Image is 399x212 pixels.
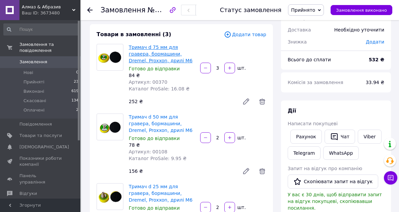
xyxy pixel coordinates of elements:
button: Скопіювати запит на відгук [288,174,378,189]
span: Каталог ProSale: 16.08 ₴ [129,86,189,91]
span: У вас є 30 днів, щоб відправити запит на відгук покупцеві, скопіювавши посилання. [288,192,382,211]
a: WhatsApp [323,146,358,160]
span: Готово до відправки [129,205,180,211]
span: Знижка [288,39,307,45]
span: 134 [71,98,78,104]
img: Тримач d 75 мм для гравера, бормашини, Dremel, Proxxon, дрилі M6 [97,49,123,65]
span: Написати покупцеві [288,121,338,126]
b: 532 ₴ [369,57,384,62]
span: Комісія за замовлення [288,80,343,85]
div: шт. [236,204,246,211]
img: Тримач d 25 мм для гравера, бормашини, Dremel, Proxxon, дрилі M6 [97,188,123,206]
div: Статус замовлення [220,7,282,13]
button: Замовлення виконано [331,5,392,15]
span: Готово до відправки [129,66,180,71]
span: Дії [288,108,296,114]
span: 33.94 ₴ [366,80,384,85]
span: Повідомлення [19,121,52,127]
span: Каталог ProSale: 9.95 ₴ [129,156,186,161]
a: Viber [358,130,381,144]
span: 619 [71,88,78,94]
div: 252 ₴ [126,97,237,106]
a: Редагувати [239,95,253,108]
div: шт. [236,65,246,71]
span: 3 товари [288,15,309,20]
span: Замовлення виконано [336,8,387,13]
span: 2 [76,107,78,113]
span: Додати [366,39,384,45]
span: Прийняті [23,79,44,85]
a: Telegram [288,146,321,160]
span: Відгуки [19,191,37,197]
button: Чат [325,130,355,144]
span: Скасовані [23,98,46,104]
span: Замовлення [101,6,146,14]
span: Артикул: 00108 [129,149,167,154]
span: Товари та послуги [19,133,62,139]
span: 23 [74,79,78,85]
span: Замовлення та повідомлення [19,42,80,54]
span: Замовлення [19,59,47,65]
span: [DEMOGRAPHIC_DATA] [19,144,69,150]
span: Панель управління [19,173,62,185]
div: Необхідно уточнити [330,22,388,37]
a: Тримач d 25 мм для гравера, бормашини, Dremel, Proxxon, дрилі M6 [129,184,192,203]
span: Додати товар [224,31,266,38]
span: №356899023 [148,6,195,14]
span: Артикул: 00370 [129,79,167,85]
button: Рахунок [290,130,322,144]
span: Доставка [288,27,311,32]
button: Чат з покупцем [384,171,397,185]
span: Оплачені [23,107,45,113]
span: Видалити [258,167,266,175]
span: Всього до сплати [288,57,331,62]
span: Прийнято [291,7,315,13]
span: Товари в замовленні (3) [97,31,171,38]
div: Повернутися назад [87,7,93,13]
span: Виконані [23,88,44,94]
div: шт. [236,134,246,141]
span: 0 [76,70,78,76]
img: Тримач d 50 мм для гравера, бормашини, Dremel, Proxxon, дрилі M6 [97,118,123,135]
a: Тримач d 75 мм для гравера, бормашини, Dremel, Proxxon, дрилі M6 [129,45,192,63]
span: Видалити [258,97,266,105]
span: Готово до відправки [129,136,180,141]
div: 84 ₴ [129,72,195,79]
span: Нові [23,70,33,76]
a: Тримач d 50 мм для гравера, бормашини, Dremel, Proxxon, дрилі M6 [129,114,192,133]
input: Пошук [3,23,79,36]
div: Ваш ID: 3673480 [22,10,80,16]
div: 156 ₴ [126,166,237,176]
div: 78 ₴ [129,142,195,148]
a: Редагувати [239,164,253,178]
span: Алмаз & Абразив [22,4,72,10]
span: Запит на відгук про компанію [288,166,362,171]
span: Показники роботи компанії [19,155,62,167]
